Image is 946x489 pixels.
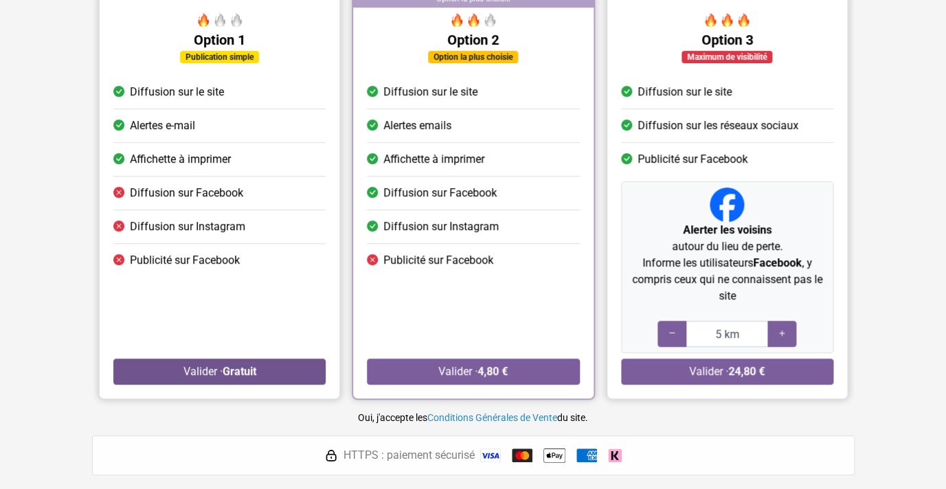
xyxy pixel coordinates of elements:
[383,84,477,100] span: Diffusion sur le site
[383,151,484,168] span: Affichette à imprimer
[113,32,326,48] h5: Option 1
[627,255,826,304] p: Informe les utilisateurs , y compris ceux qui ne connaissent pas le site
[627,222,826,255] p: autour du lieu de perte.
[637,84,731,100] span: Diffusion sur le site
[752,256,801,269] strong: Facebook
[180,51,259,63] div: Publication simple
[383,252,493,269] span: Publicité sur Facebook
[130,151,231,168] span: Affichette à imprimer
[383,185,497,201] span: Diffusion sur Facebook
[428,51,518,63] div: Option la plus choisie
[637,117,798,134] span: Diffusion sur les réseaux sociaux
[512,448,532,462] img: Mastercard
[113,359,326,385] button: Valider ·Gratuit
[324,448,338,462] img: HTTPS : paiement sécurisé
[477,365,508,378] strong: 4,80 €
[576,448,597,462] img: American Express
[367,359,579,385] button: Valider ·4,80 €
[608,448,622,462] img: Klarna
[130,252,240,269] span: Publicité sur Facebook
[130,218,245,235] span: Diffusion sur Instagram
[637,151,747,168] span: Publicité sur Facebook
[130,84,224,100] span: Diffusion sur le site
[222,365,256,378] strong: Gratuit
[358,412,588,423] small: Oui, j'accepte les du site.
[543,444,565,466] img: Apple Pay
[728,365,765,378] strong: 24,80 €
[427,412,557,423] a: Conditions Générales de Vente
[130,117,195,134] span: Alertes e-mail
[130,185,243,201] span: Diffusion sur Facebook
[710,187,744,222] img: Facebook
[620,32,833,48] h5: Option 3
[367,32,579,48] h5: Option 2
[480,448,501,462] img: Visa
[682,223,771,236] strong: Alerter les voisins
[344,447,475,464] span: HTTPS : paiement sécurisé
[620,359,833,385] button: Valider ·24,80 €
[682,51,772,63] div: Maximum de visibilité
[383,218,499,235] span: Diffusion sur Instagram
[383,117,451,134] span: Alertes emails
